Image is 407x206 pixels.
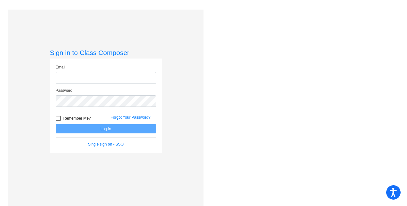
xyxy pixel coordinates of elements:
[56,64,65,70] label: Email
[56,124,156,133] button: Log In
[50,49,162,57] h3: Sign in to Class Composer
[56,88,73,93] label: Password
[88,142,124,147] a: Single sign on - SSO
[111,115,151,120] a: Forgot Your Password?
[63,115,91,122] span: Remember Me?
